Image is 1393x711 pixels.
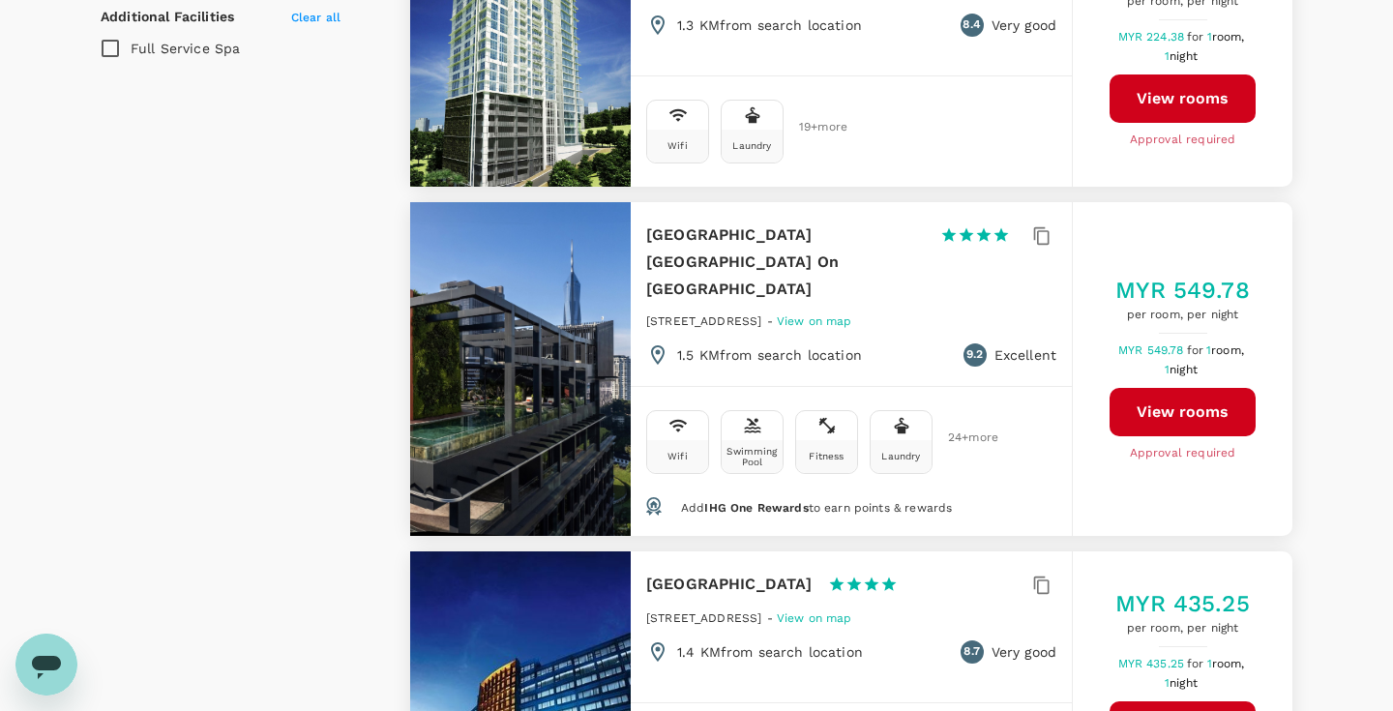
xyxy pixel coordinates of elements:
[1115,619,1250,638] span: per room, per night
[1165,49,1200,63] span: 1
[809,451,844,461] div: Fitness
[994,345,1056,365] p: Excellent
[992,15,1056,35] p: Very good
[1211,343,1244,357] span: room,
[1207,657,1248,670] span: 1
[1110,74,1256,123] button: View rooms
[1187,343,1206,357] span: for
[646,222,925,303] h6: [GEOGRAPHIC_DATA] [GEOGRAPHIC_DATA] On [GEOGRAPHIC_DATA]
[732,140,771,151] div: Laundry
[726,446,779,467] div: Swimming Pool
[881,451,920,461] div: Laundry
[1115,275,1250,306] h5: MYR 549.78
[948,431,977,444] span: 24 + more
[777,312,852,328] a: View on map
[646,611,761,625] span: [STREET_ADDRESS]
[291,11,341,24] span: Clear all
[1118,30,1188,44] span: MYR 224.38
[992,642,1056,662] p: Very good
[1115,588,1250,619] h5: MYR 435.25
[677,345,862,365] p: 1.5 KM from search location
[1170,49,1198,63] span: night
[1212,30,1245,44] span: room,
[966,345,983,365] span: 9.2
[131,41,240,56] span: Full Service Spa
[1170,363,1198,376] span: night
[799,121,828,133] span: 19 + more
[1118,343,1187,357] span: MYR 549.78
[667,451,688,461] div: Wifi
[963,642,979,662] span: 8.7
[681,501,952,515] span: Add to earn points & rewards
[777,314,852,328] span: View on map
[1118,657,1188,670] span: MYR 435.25
[1187,657,1206,670] span: for
[1130,131,1236,150] span: Approval required
[963,15,980,35] span: 8.4
[1165,676,1200,690] span: 1
[677,642,863,662] p: 1.4 KM from search location
[767,314,777,328] span: -
[677,15,862,35] p: 1.3 KM from search location
[667,140,688,151] div: Wifi
[1206,343,1247,357] span: 1
[704,501,808,515] span: IHG One Rewards
[1165,363,1200,376] span: 1
[1212,657,1245,670] span: room,
[1115,306,1250,325] span: per room, per night
[1187,30,1206,44] span: for
[767,611,777,625] span: -
[101,7,234,28] h6: Additional Facilities
[1207,30,1248,44] span: 1
[777,609,852,625] a: View on map
[15,634,77,696] iframe: Button to launch messaging window
[1110,388,1256,436] button: View rooms
[1170,676,1198,690] span: night
[646,314,761,328] span: [STREET_ADDRESS]
[777,611,852,625] span: View on map
[646,571,813,598] h6: [GEOGRAPHIC_DATA]
[1130,444,1236,463] span: Approval required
